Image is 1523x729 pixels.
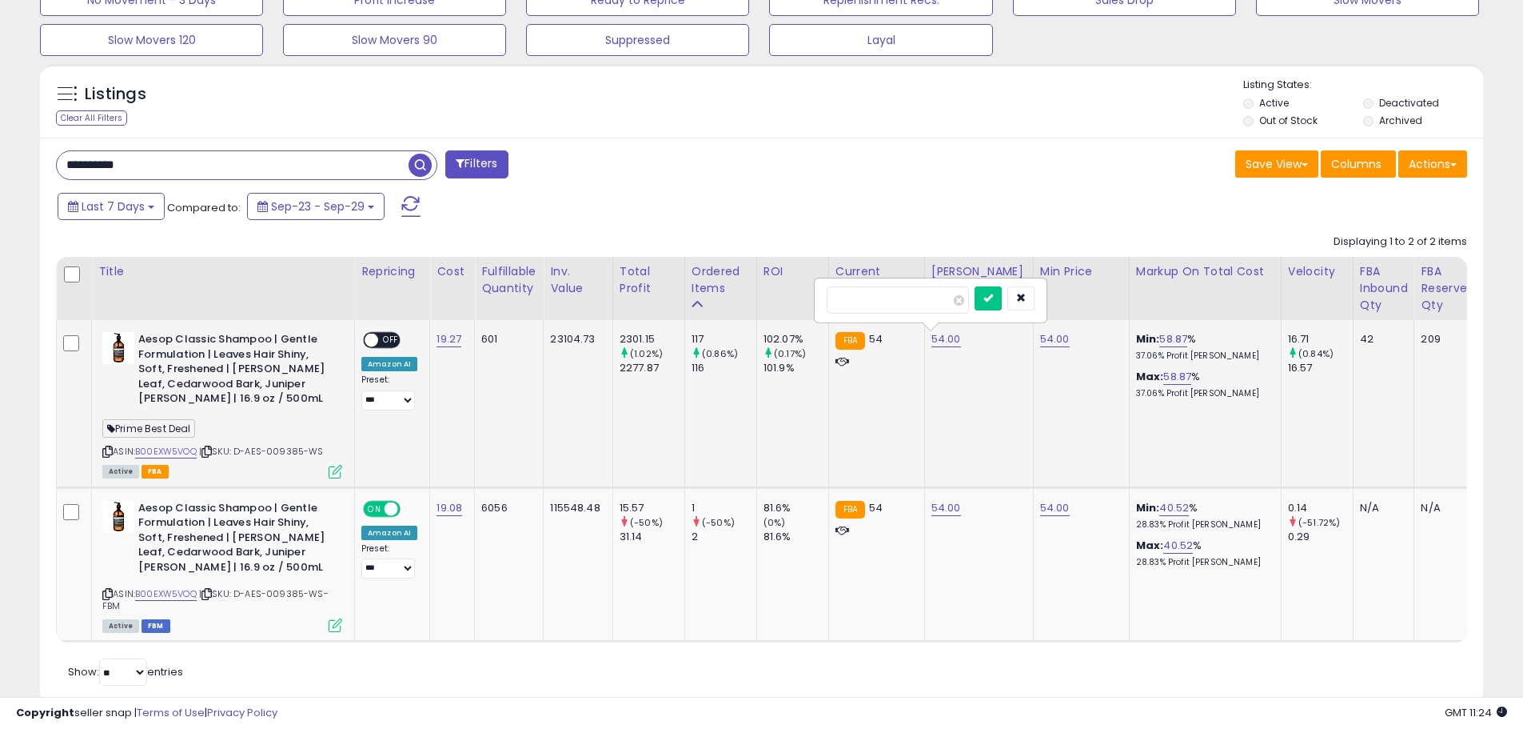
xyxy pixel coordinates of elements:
[361,543,417,579] div: Preset:
[835,501,865,519] small: FBA
[1360,332,1402,346] div: 42
[550,501,600,515] div: 115548.48
[82,198,145,214] span: Last 7 Days
[1136,557,1269,568] p: 28.83% Profit [PERSON_NAME]
[1136,370,1269,399] div: %
[271,198,365,214] span: Sep-23 - Sep-29
[630,347,663,360] small: (1.02%)
[1040,500,1070,516] a: 54.00
[445,150,508,178] button: Filters
[398,502,424,515] span: OFF
[1379,114,1422,127] label: Archived
[1445,705,1507,720] span: 2025-10-7 11:24 GMT
[167,200,241,215] span: Compared to:
[16,706,277,721] div: seller snap | |
[1159,500,1189,516] a: 40.52
[102,419,195,438] span: Prime Best Deal
[102,465,139,479] span: All listings currently available for purchase on Amazon
[137,705,205,720] a: Terms of Use
[1288,530,1353,544] div: 0.29
[630,516,663,529] small: (-50%)
[481,263,536,297] div: Fulfillable Quantity
[931,263,1027,280] div: [PERSON_NAME]
[1136,388,1269,399] p: 37.06% Profit [PERSON_NAME]
[85,83,146,106] h5: Listings
[869,500,883,515] span: 54
[365,502,385,515] span: ON
[1379,96,1439,110] label: Deactivated
[774,347,806,360] small: (0.17%)
[102,587,329,611] span: | SKU: D-AES-009385-WS-FBM
[526,24,749,56] button: Suppressed
[378,334,404,347] span: OFF
[102,501,134,533] img: 41nLtn6tKuL._SL40_.jpg
[835,332,865,350] small: FBA
[1421,263,1474,314] div: FBA Reserved Qty
[283,24,506,56] button: Slow Movers 90
[102,501,342,631] div: ASIN:
[1136,263,1274,280] div: Markup on Total Cost
[835,263,918,297] div: Current Buybox Price
[1136,369,1164,384] b: Max:
[1298,516,1340,529] small: (-51.72%)
[763,516,786,529] small: (0%)
[620,263,678,297] div: Total Profit
[763,332,828,346] div: 102.07%
[135,587,197,601] a: B00EXW5VOQ
[620,361,684,375] div: 2277.87
[361,375,417,411] div: Preset:
[1288,361,1353,375] div: 16.57
[437,263,468,280] div: Cost
[1243,78,1483,93] p: Listing States:
[1136,350,1269,362] p: 37.06% Profit [PERSON_NAME]
[763,530,828,544] div: 81.6%
[620,501,684,515] div: 15.57
[1259,114,1318,127] label: Out of Stock
[1136,331,1160,346] b: Min:
[135,445,197,459] a: B00EXW5VOQ
[692,263,750,297] div: Ordered Items
[550,263,605,297] div: Inv. value
[199,445,324,458] span: | SKU: D-AES-009385-WS
[702,516,735,529] small: (-50%)
[1129,257,1281,320] th: The percentage added to the cost of goods (COGS) that forms the calculator for Min & Max prices.
[620,332,684,346] div: 2301.15
[1421,501,1469,515] div: N/A
[1159,331,1187,347] a: 58.87
[692,501,756,515] div: 1
[1259,96,1289,110] label: Active
[437,331,461,347] a: 19.27
[98,263,348,280] div: Title
[1288,263,1346,280] div: Velocity
[931,500,961,516] a: 54.00
[102,619,139,633] span: All listings currently available for purchase on Amazon
[1288,332,1353,346] div: 16.71
[1136,500,1160,515] b: Min:
[692,332,756,346] div: 117
[102,332,134,364] img: 41nLtn6tKuL._SL40_.jpg
[142,465,169,479] span: FBA
[1136,538,1164,553] b: Max:
[138,501,333,579] b: Aesop Classic Shampoo | Gentle Formulation | Leaves Hair Shiny, Soft, Freshened | [PERSON_NAME] L...
[361,357,417,371] div: Amazon AI
[361,526,417,540] div: Amazon AI
[16,705,74,720] strong: Copyright
[1136,519,1269,531] p: 28.83% Profit [PERSON_NAME]
[40,24,263,56] button: Slow Movers 120
[1360,501,1402,515] div: N/A
[1163,538,1193,554] a: 40.52
[56,110,127,126] div: Clear All Filters
[481,501,531,515] div: 6056
[931,331,961,347] a: 54.00
[692,530,756,544] div: 2
[1040,263,1122,280] div: Min Price
[1331,156,1381,172] span: Columns
[207,705,277,720] a: Privacy Policy
[481,332,531,346] div: 601
[1136,332,1269,362] div: %
[1163,369,1191,385] a: 58.87
[1321,150,1396,178] button: Columns
[1398,150,1467,178] button: Actions
[763,501,828,515] div: 81.6%
[692,361,756,375] div: 116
